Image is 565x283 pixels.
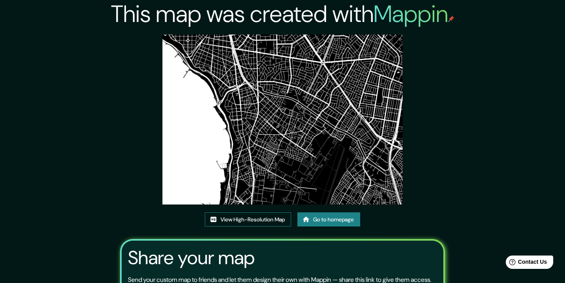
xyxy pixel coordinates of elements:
img: mappin-pin [448,16,454,22]
h3: Share your map [128,247,255,269]
a: View High-Resolution Map [205,212,291,227]
a: Go to homepage [297,212,360,227]
iframe: Help widget launcher [495,252,556,274]
img: created-map [162,35,403,204]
